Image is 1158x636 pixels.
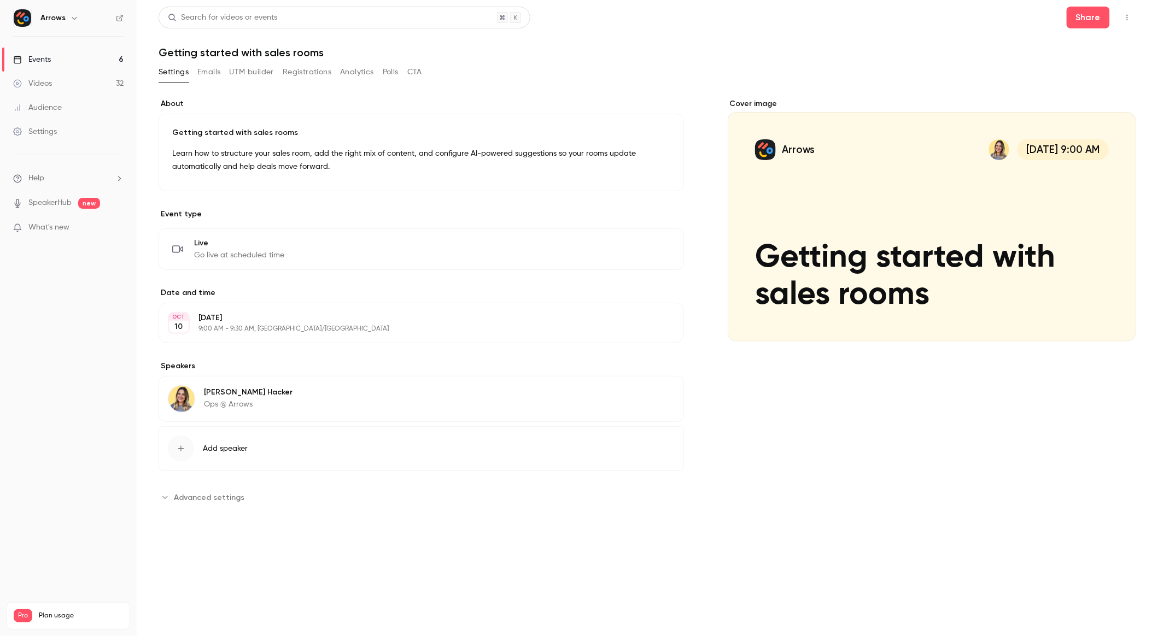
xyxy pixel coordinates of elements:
section: Cover image [728,98,1136,341]
img: Kim Hacker [168,386,195,412]
h6: Arrows [40,13,66,23]
button: Polls [383,63,399,81]
span: Plan usage [39,611,123,620]
button: Add speaker [159,426,684,471]
button: Advanced settings [159,488,251,506]
img: Arrows [14,9,31,27]
div: Events [13,54,51,65]
span: Add speaker [203,443,248,454]
button: UTM builder [230,63,274,81]
p: 10 [175,321,183,332]
button: Analytics [340,63,374,81]
div: Search for videos or events [168,12,277,23]
p: 9:00 AM - 9:30 AM, [GEOGRAPHIC_DATA]/[GEOGRAPHIC_DATA] [198,325,626,333]
p: Getting started with sales rooms [172,127,670,138]
p: Ops @ Arrows [204,399,293,410]
p: [PERSON_NAME] Hacker [204,387,293,398]
div: Videos [13,78,52,89]
p: [DATE] [198,313,626,323]
button: Settings [159,63,189,81]
span: Help [28,173,44,184]
div: OCT [169,313,189,321]
span: What's new [28,222,69,233]
span: Advanced settings [174,492,244,503]
p: Learn how to structure your sales room, add the right mix of content, and configure AI-powered su... [172,147,670,173]
button: CTA [407,63,422,81]
label: Cover image [728,98,1136,109]
div: Settings [13,126,57,137]
label: Date and time [159,287,684,298]
label: Speakers [159,361,684,372]
span: Live [194,238,284,249]
div: Kim Hacker[PERSON_NAME] HackerOps @ Arrows [159,376,684,422]
span: Pro [14,609,32,622]
span: Go live at scheduled time [194,250,284,261]
h1: Getting started with sales rooms [159,46,1136,59]
span: new [78,198,100,209]
li: help-dropdown-opener [13,173,124,184]
a: SpeakerHub [28,197,72,209]
button: Emails [197,63,220,81]
button: Registrations [283,63,331,81]
section: Advanced settings [159,488,684,506]
iframe: Noticeable Trigger [110,223,124,233]
p: Event type [159,209,684,220]
div: Audience [13,102,62,113]
label: About [159,98,684,109]
button: Share [1067,7,1110,28]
